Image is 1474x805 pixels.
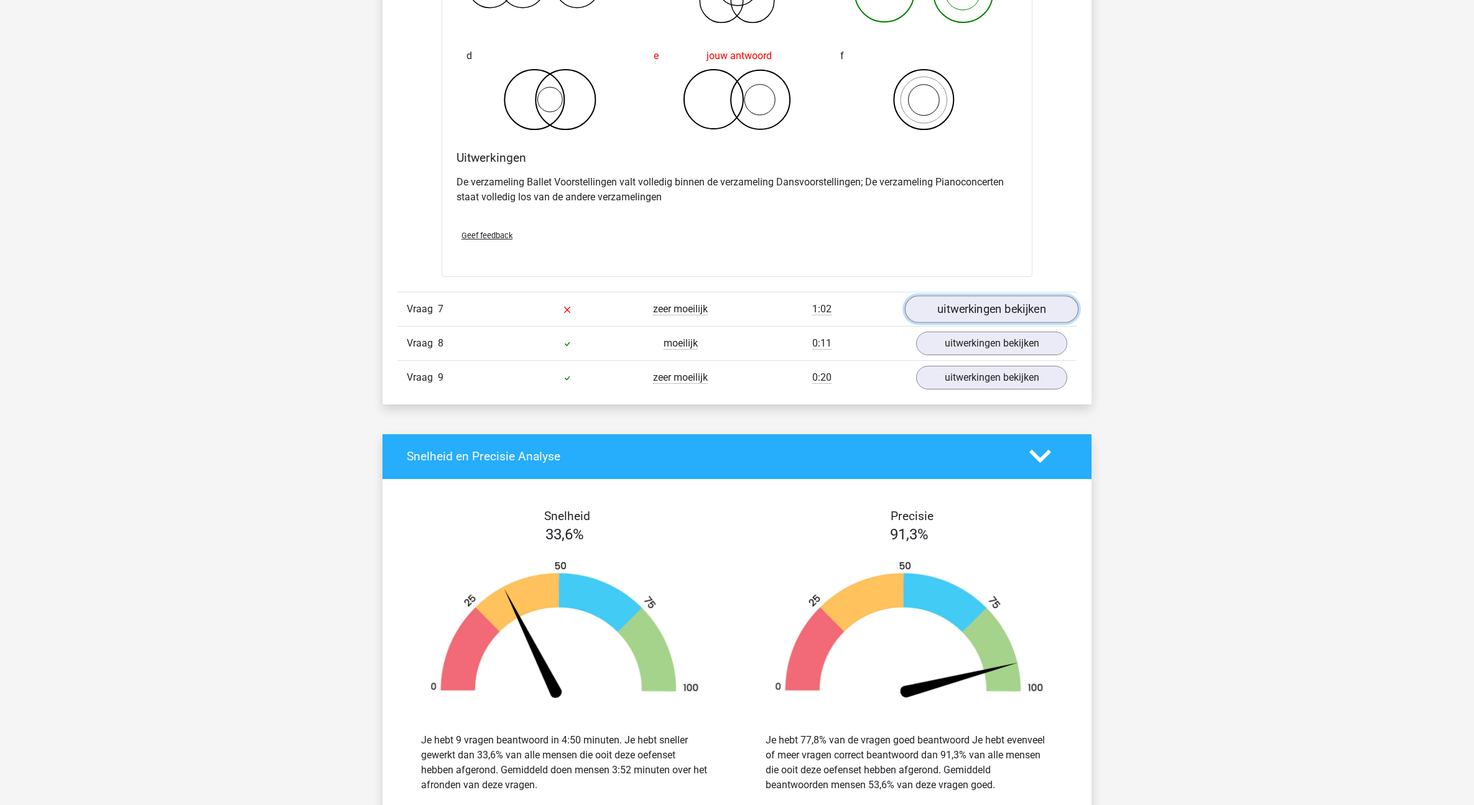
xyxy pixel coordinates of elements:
[653,371,708,384] span: zeer moeilijk
[756,561,1063,703] img: 91.42dffeb922d7.png
[916,332,1067,355] a: uitwerkingen bekijken
[407,370,438,385] span: Vraag
[766,733,1053,793] div: Je hebt 77,8% van de vragen goed beantwoord Je hebt evenveel of meer vragen correct beantwoord da...
[421,733,708,793] div: Je hebt 9 vragen beantwoord in 4:50 minuten. Je hebt sneller gewerkt dan 33,6% van alle mensen di...
[812,337,832,350] span: 0:11
[407,336,438,351] span: Vraag
[653,303,708,315] span: zeer moeilijk
[751,509,1072,523] h4: Precisie
[411,561,718,703] img: 34.f45c3573b1f5.png
[438,303,443,315] span: 7
[890,526,929,543] span: 91,3%
[407,302,438,317] span: Vraag
[545,526,584,543] span: 33,6%
[664,337,698,350] span: moeilijk
[905,295,1078,323] a: uitwerkingen bekijken
[916,366,1067,389] a: uitwerkingen bekijken
[466,44,472,68] span: d
[457,175,1017,205] p: De verzameling Ballet Voorstellingen valt volledig binnen de verzameling Dansvoorstellingen; De v...
[812,303,832,315] span: 1:02
[654,44,821,68] div: jouw antwoord
[438,371,443,383] span: 9
[457,151,1017,165] h4: Uitwerkingen
[812,371,832,384] span: 0:20
[840,44,844,68] span: f
[438,337,443,349] span: 8
[407,509,728,523] h4: Snelheid
[654,44,659,68] span: e
[461,231,512,240] span: Geef feedback
[407,449,1011,463] h4: Snelheid en Precisie Analyse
